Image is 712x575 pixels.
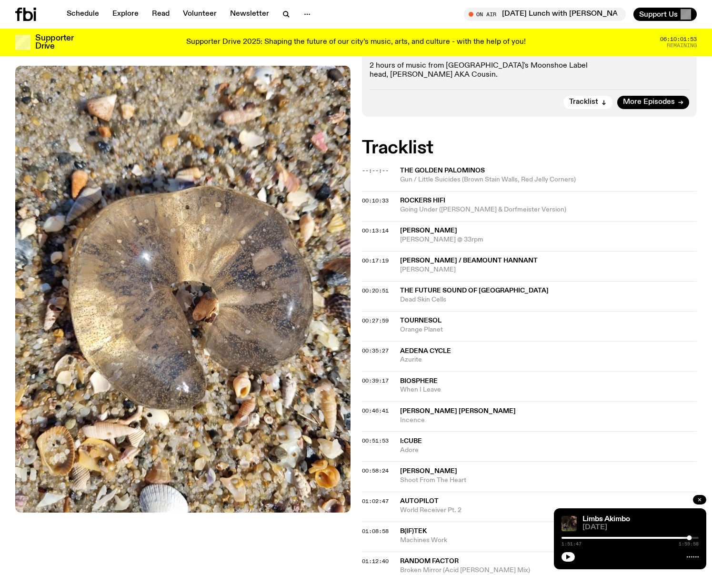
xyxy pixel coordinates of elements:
span: Rockers HiFi [400,197,445,204]
button: 01:02:47 [362,499,389,504]
span: 00:51:53 [362,437,389,444]
button: 01:12:40 [362,559,389,564]
span: Biosphere [400,378,438,384]
span: [PERSON_NAME] [400,227,457,234]
span: 06:10:01:53 [660,37,697,42]
span: B(if)tek [400,528,427,535]
span: Azurite [400,355,697,364]
button: Tracklist [563,96,612,109]
span: 01:02:47 [362,497,389,505]
a: Volunteer [177,8,222,21]
span: More Episodes [623,99,675,106]
span: 00:46:41 [362,407,389,414]
span: [PERSON_NAME] [400,265,697,274]
span: 1:59:58 [679,542,699,546]
span: The Golden Palominos [400,167,485,174]
span: Broken Mirror (Acid [PERSON_NAME] Mix) [400,566,697,575]
span: 00:17:19 [362,257,389,264]
span: [PERSON_NAME] / Beamount Hannant [400,257,538,264]
a: Read [146,8,175,21]
button: 00:39:17 [362,378,389,383]
button: 00:10:33 [362,198,389,203]
span: When I Leave [400,385,697,394]
h2: Tracklist [362,140,697,157]
a: Schedule [61,8,105,21]
span: Going Under ([PERSON_NAME] & Dorfmeister Version) [400,205,697,214]
span: 01:12:40 [362,557,389,565]
span: Dead Skin Cells [400,295,697,304]
span: The Future Sound of [GEOGRAPHIC_DATA] [400,287,549,294]
span: Adore [400,446,697,455]
button: Support Us [633,8,697,21]
span: [DATE] [582,524,699,531]
span: Shoot From The Heart [400,476,697,485]
span: [PERSON_NAME] [400,468,457,474]
h3: Supporter Drive [35,34,73,50]
button: 00:46:41 [362,408,389,414]
button: 00:51:53 [362,438,389,444]
button: 00:17:19 [362,258,389,263]
button: 00:13:14 [362,228,389,233]
span: Random Factor [400,558,459,565]
span: 00:10:33 [362,197,389,204]
a: More Episodes [617,96,689,109]
button: 00:27:59 [362,318,389,323]
span: I:Cube [400,438,422,444]
span: Aedena Cycle [400,348,451,354]
span: 00:20:51 [362,287,389,294]
span: 00:27:59 [362,317,389,324]
span: Autopilot [400,498,439,504]
span: World Receiver Pt. 2 [400,506,697,515]
span: Support Us [639,10,678,19]
span: Gun / Little Suicides (Brown Stain Walls, Red Jelly Corners) [400,175,697,184]
span: 01:08:58 [362,527,389,535]
span: 00:13:14 [362,227,389,234]
button: 00:35:27 [362,348,389,353]
button: 01:08:58 [362,529,389,534]
span: Tracklist [569,99,598,106]
p: Supporter Drive 2025: Shaping the future of our city’s music, arts, and culture - with the help o... [186,38,526,47]
span: [PERSON_NAME] @ 33rpm [400,235,697,244]
span: Tournesol [400,317,441,324]
a: Newsletter [224,8,275,21]
span: Incence [400,416,697,425]
span: 1:51:47 [562,542,582,546]
span: 00:39:17 [362,377,389,384]
span: Machines Work [400,536,614,545]
span: Remaining [667,43,697,48]
span: Orange Planet [400,325,697,334]
button: On Air[DATE] Lunch with [PERSON_NAME] and [PERSON_NAME] // Junipo Interview [464,8,626,21]
button: 00:20:51 [362,288,389,293]
span: --:--:-- [362,167,389,174]
button: 00:58:24 [362,468,389,474]
p: 2 hours of music from [GEOGRAPHIC_DATA]'s Moonshoe Label head, [PERSON_NAME] AKA Cousin. [370,61,690,80]
a: Explore [107,8,144,21]
img: Jackson sits at an outdoor table, legs crossed and gazing at a black and brown dog also sitting a... [562,516,577,531]
a: Limbs Akimbo [582,515,630,523]
span: [PERSON_NAME] [PERSON_NAME] [400,408,516,414]
span: 00:35:27 [362,347,389,354]
span: 00:58:24 [362,467,389,474]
